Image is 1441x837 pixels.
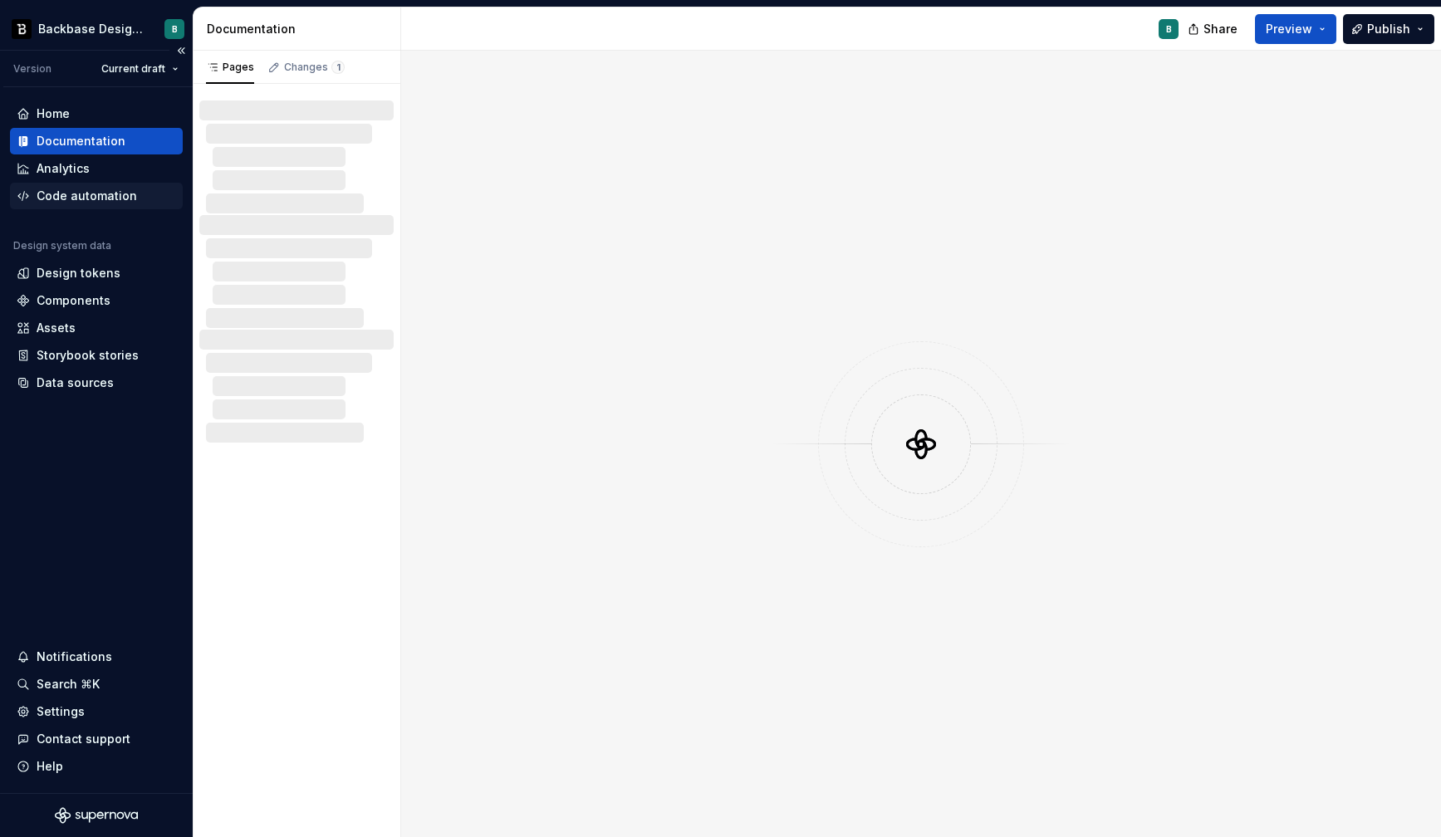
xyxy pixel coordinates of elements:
div: Code automation [37,188,137,204]
div: Help [37,758,63,775]
div: Backbase Design System [38,21,145,37]
button: Share [1179,14,1248,44]
div: Storybook stories [37,347,139,364]
a: Analytics [10,155,183,182]
div: Contact support [37,731,130,747]
button: Current draft [94,57,186,81]
div: B [172,22,178,36]
a: Home [10,100,183,127]
span: Preview [1266,21,1312,37]
button: Preview [1255,14,1336,44]
div: Assets [37,320,76,336]
img: ef5c8306-425d-487c-96cf-06dd46f3a532.png [12,19,32,39]
a: Storybook stories [10,342,183,369]
div: Home [37,105,70,122]
div: Settings [37,703,85,720]
a: Settings [10,698,183,725]
button: Search ⌘K [10,671,183,697]
div: B [1166,22,1172,36]
div: Components [37,292,110,309]
svg: Supernova Logo [55,807,138,824]
span: 1 [331,61,345,74]
a: Code automation [10,183,183,209]
button: Backbase Design SystemB [3,11,189,46]
div: Changes [284,61,345,74]
a: Documentation [10,128,183,154]
button: Help [10,753,183,780]
div: Analytics [37,160,90,177]
div: Search ⌘K [37,676,100,693]
a: Components [10,287,183,314]
a: Data sources [10,370,183,396]
button: Collapse sidebar [169,39,193,62]
span: Share [1203,21,1238,37]
span: Publish [1367,21,1410,37]
span: Current draft [101,62,165,76]
button: Publish [1343,14,1434,44]
div: Documentation [207,21,394,37]
a: Design tokens [10,260,183,286]
div: Documentation [37,133,125,149]
div: Design tokens [37,265,120,281]
div: Design system data [13,239,111,252]
div: Data sources [37,374,114,391]
a: Assets [10,315,183,341]
div: Notifications [37,649,112,665]
div: Version [13,62,51,76]
button: Notifications [10,644,183,670]
div: Pages [206,61,254,74]
button: Contact support [10,726,183,752]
